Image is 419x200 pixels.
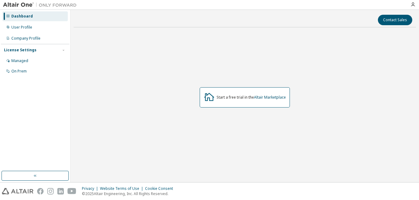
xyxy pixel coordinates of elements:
[47,188,54,194] img: instagram.svg
[82,186,100,191] div: Privacy
[4,48,37,53] div: License Settings
[254,95,286,100] a: Altair Marketplace
[100,186,145,191] div: Website Terms of Use
[67,188,76,194] img: youtube.svg
[145,186,177,191] div: Cookie Consent
[378,15,412,25] button: Contact Sales
[11,36,40,41] div: Company Profile
[3,2,80,8] img: Altair One
[217,95,286,100] div: Start a free trial in the
[2,188,33,194] img: altair_logo.svg
[11,14,33,19] div: Dashboard
[11,58,28,63] div: Managed
[11,25,32,30] div: User Profile
[82,191,177,196] p: © 2025 Altair Engineering, Inc. All Rights Reserved.
[57,188,64,194] img: linkedin.svg
[11,69,27,74] div: On Prem
[37,188,44,194] img: facebook.svg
